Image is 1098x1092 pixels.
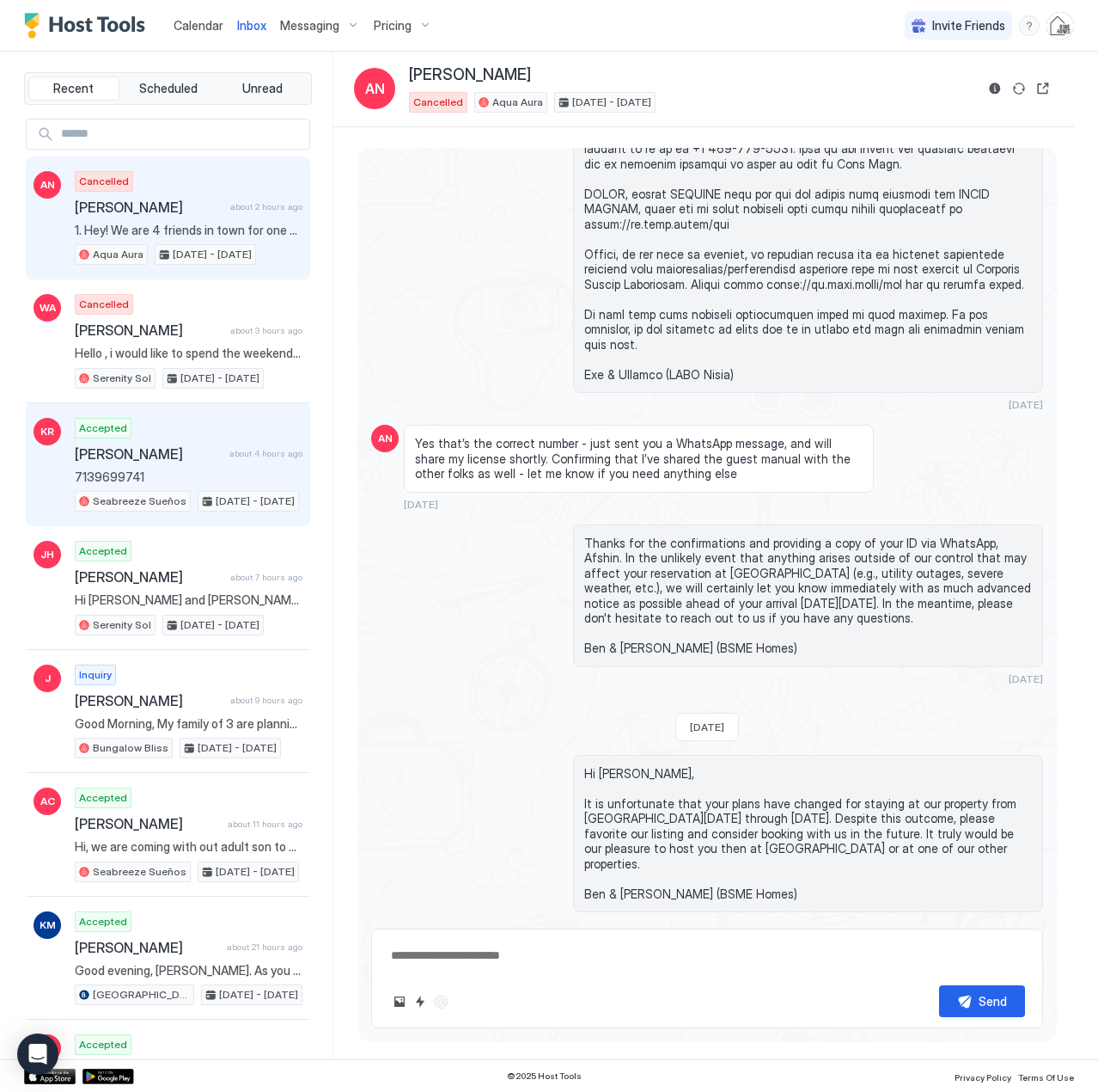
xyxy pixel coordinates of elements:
[75,322,223,339] span: [PERSON_NAME]
[227,942,302,953] span: about 21 hours ago
[40,177,55,193] span: AN
[79,1037,127,1052] span: Accepted
[40,917,56,933] span: KM
[409,65,531,85] span: [PERSON_NAME]
[410,991,430,1012] button: Quick reply
[939,985,1025,1017] button: Send
[53,81,94,96] span: Recent
[139,81,198,96] span: Scheduled
[17,1034,58,1075] div: Open Intercom Messenger
[374,18,412,34] span: Pricing
[229,448,302,459] span: about 4 hours ago
[79,420,127,436] span: Accepted
[492,95,543,110] span: Aqua Aura
[1033,78,1053,99] button: Open reservation
[690,721,724,733] span: [DATE]
[93,987,190,1003] span: [GEOGRAPHIC_DATA]
[93,371,151,386] span: Serenity Sol
[955,1072,1011,1083] span: Privacy Policy
[230,325,302,336] span: about 3 hours ago
[572,95,651,110] span: [DATE] - [DATE]
[24,72,312,105] div: tab-group
[123,77,214,101] button: Scheduled
[230,201,302,212] span: about 2 hours ago
[1018,1072,1074,1083] span: Terms Of Use
[180,371,259,386] span: [DATE] - [DATE]
[1046,12,1074,40] div: User profile
[75,223,302,238] span: 1. Hey! We are 4 friends in town for one of our good friend’s wedding at a venue nearby, looking ...
[389,991,410,1012] button: Upload image
[75,716,302,732] span: Good Morning, My family of 3 are planning of visiting the area for 6nights and are traveling with...
[230,695,302,706] span: about 9 hours ago
[230,572,302,583] span: about 7 hours ago
[45,671,51,686] span: J
[507,1071,582,1082] span: © 2025 Host Tools
[79,667,112,683] span: Inquiry
[985,78,1005,99] button: Reservation information
[413,95,463,110] span: Cancelled
[75,963,302,979] span: Good evening, [PERSON_NAME]. As you settle in for the night, we wanted to thank you again for sel...
[40,794,55,809] span: AC
[228,819,302,830] span: about 11 hours ago
[75,939,220,956] span: [PERSON_NAME]
[180,617,259,633] span: [DATE] - [DATE]
[54,120,309,149] input: Input Field
[93,617,151,633] span: Serenity Sol
[174,16,223,34] a: Calendar
[79,543,127,559] span: Accepted
[415,436,863,482] span: Yes that’s the correct number - just sent you a WhatsApp message, and will share my license short...
[79,790,127,806] span: Accepted
[242,81,283,96] span: Unread
[584,536,1032,656] span: Thanks for the confirmations and providing a copy of your ID via WhatsApp, Afshin. In the unlikel...
[237,18,266,33] span: Inbox
[75,815,221,832] span: [PERSON_NAME]
[584,6,1032,383] span: Lo Ipsumd, Sitam con adi elitsed d 4 eiusm temp inc 5 utlabo et Dolo Magn aliq Eni, Adminim 12ve ...
[28,77,119,101] button: Recent
[198,740,277,756] span: [DATE] - [DATE]
[280,18,339,34] span: Messaging
[82,1069,134,1084] a: Google Play Store
[378,431,393,446] span: AN
[75,199,223,216] span: [PERSON_NAME]
[237,16,266,34] a: Inbox
[40,300,56,316] span: WA
[216,494,295,509] span: [DATE] - [DATE]
[217,77,308,101] button: Unread
[24,13,153,39] a: Host Tools Logo
[75,592,302,608] span: Hi [PERSON_NAME] and [PERSON_NAME], My name is [PERSON_NAME], I'm a professor at [US_STATE][GEOGR...
[174,18,223,33] span: Calendar
[93,864,186,880] span: Seabreeze Sueños
[79,914,127,929] span: Accepted
[40,547,54,562] span: JH
[75,692,223,709] span: [PERSON_NAME]
[932,18,1005,34] span: Invite Friends
[75,346,302,361] span: Hello , i would like to spend the weekend with my children at the beach. I had booked your place ...
[75,445,223,463] span: [PERSON_NAME]
[584,766,1032,902] span: Hi [PERSON_NAME], It is unfortunate that your plans have changed for staying at our property from...
[955,1067,1011,1085] a: Privacy Policy
[75,469,302,485] span: 7139699741
[93,247,143,262] span: Aqua Aura
[75,839,302,855] span: Hi, we are coming with out adult son to do long weekend of fishing and beach. The house seems per...
[979,992,1007,1010] div: Send
[75,568,223,586] span: [PERSON_NAME]
[216,864,295,880] span: [DATE] - [DATE]
[219,987,298,1003] span: [DATE] - [DATE]
[24,1069,76,1084] a: App Store
[79,297,129,312] span: Cancelled
[93,494,186,509] span: Seabreeze Sueños
[1019,15,1040,36] div: menu
[1009,398,1043,411] span: [DATE]
[1009,78,1029,99] button: Sync reservation
[404,498,438,511] span: [DATE]
[1018,1067,1074,1085] a: Terms Of Use
[93,740,168,756] span: Bungalow Bliss
[173,247,252,262] span: [DATE] - [DATE]
[79,174,129,189] span: Cancelled
[1009,672,1043,685] span: [DATE]
[40,424,54,439] span: KR
[365,78,385,99] span: AN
